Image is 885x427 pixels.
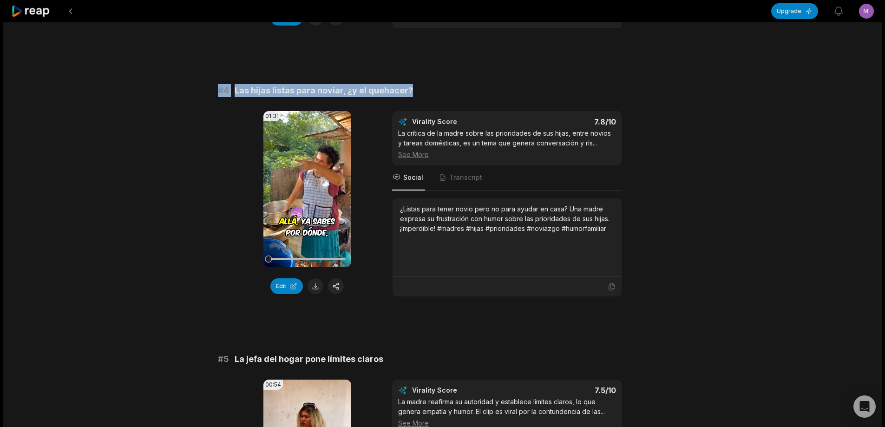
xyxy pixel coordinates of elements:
[218,353,229,366] span: # 5
[853,395,876,418] div: Open Intercom Messenger
[412,117,512,126] div: Virality Score
[398,150,616,159] div: See More
[412,386,512,395] div: Virality Score
[235,84,413,97] span: Las hijas listas para noviar, ¿y el quehacer?
[235,353,383,366] span: La jefa del hogar pone límites claros
[403,173,423,182] span: Social
[398,128,616,159] div: La crítica de la madre sobre las prioridades de sus hijas, entre novios y tareas domésticas, es u...
[771,3,818,19] button: Upgrade
[400,204,614,233] div: ¿Listas para tener novio pero no para ayudar en casa? Una madre expresa su frustración con humor ...
[516,117,616,126] div: 7.8 /10
[516,386,616,395] div: 7.5 /10
[449,173,482,182] span: Transcript
[392,165,622,191] nav: Tabs
[218,84,229,97] span: # 4
[270,278,303,294] button: Edit
[263,111,351,267] video: Your browser does not support mp4 format.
